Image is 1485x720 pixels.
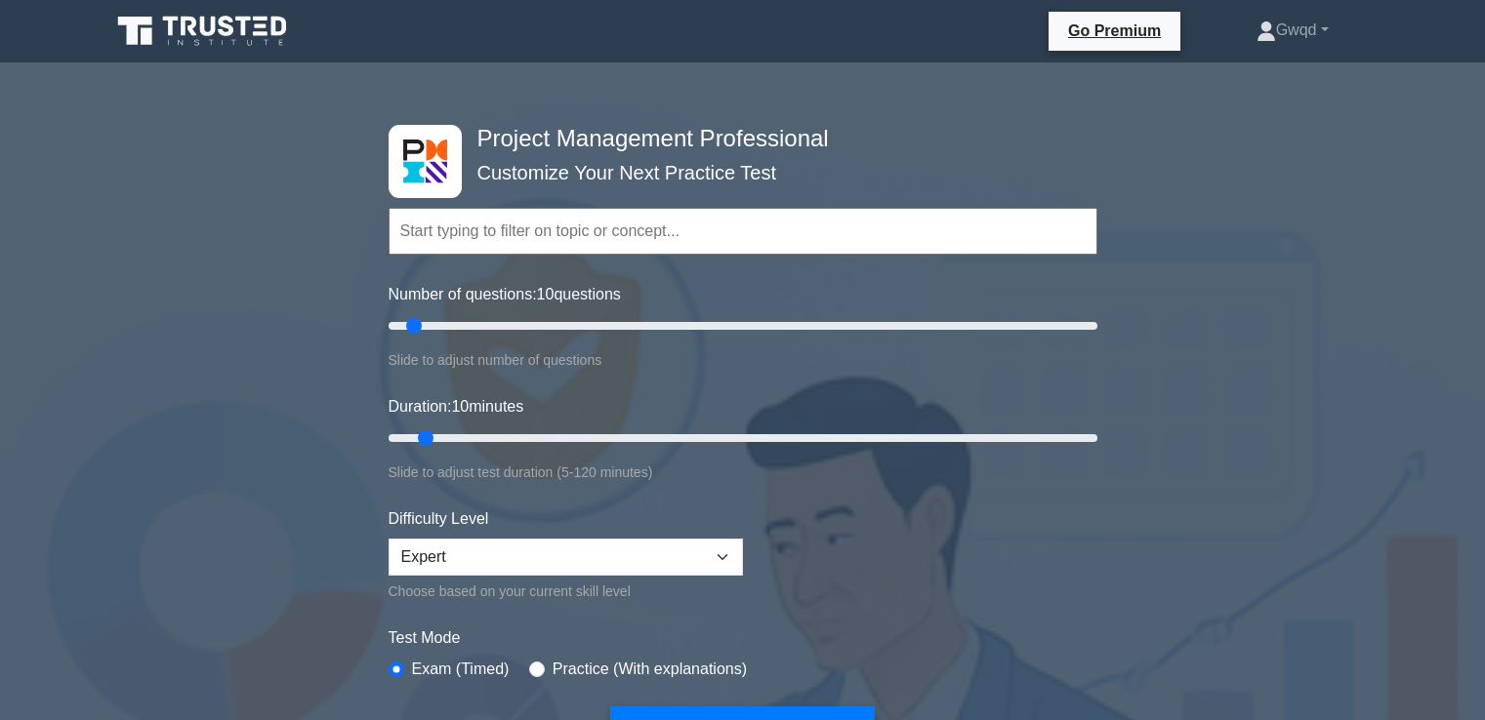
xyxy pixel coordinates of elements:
a: Gwqd [1210,11,1376,50]
label: Difficulty Level [389,507,489,531]
div: Choose based on your current skill level [389,580,743,603]
h4: Project Management Professional [470,125,1002,153]
a: Go Premium [1056,19,1173,43]
label: Duration: minutes [389,395,524,419]
span: 10 [451,398,469,415]
div: Slide to adjust test duration (5-120 minutes) [389,460,1097,484]
span: 10 [537,286,555,302]
input: Start typing to filter on topic or concept... [389,208,1097,255]
label: Number of questions: questions [389,283,621,306]
div: Slide to adjust number of questions [389,348,1097,372]
label: Test Mode [389,626,1097,650]
label: Practice (With explanations) [553,658,747,681]
label: Exam (Timed) [412,658,510,681]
